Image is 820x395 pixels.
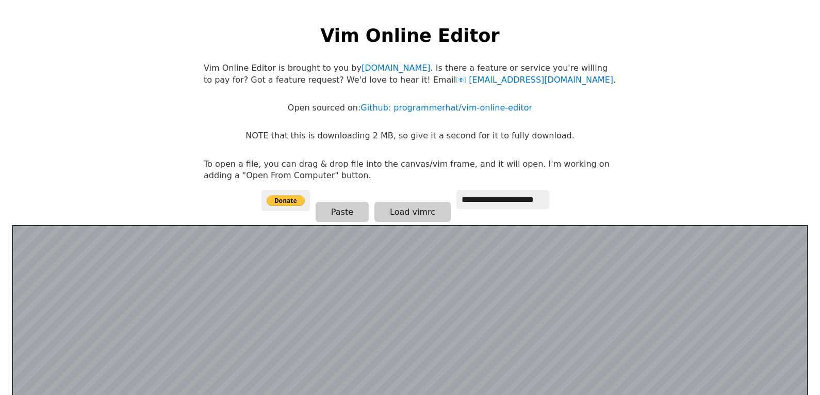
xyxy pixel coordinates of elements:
a: Github: programmerhat/vim-online-editor [360,103,532,113]
button: Paste [316,202,369,222]
p: To open a file, you can drag & drop file into the canvas/vim frame, and it will open. I'm working... [204,159,616,182]
p: Open sourced on: [288,102,532,114]
h1: Vim Online Editor [320,23,499,48]
p: Vim Online Editor is brought to you by . Is there a feature or service you're willing to pay for?... [204,62,616,86]
a: [EMAIL_ADDRESS][DOMAIN_NAME] [456,75,613,85]
p: NOTE that this is downloading 2 MB, so give it a second for it to fully download. [245,130,574,141]
button: Load vimrc [374,202,451,222]
a: [DOMAIN_NAME] [362,63,431,73]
